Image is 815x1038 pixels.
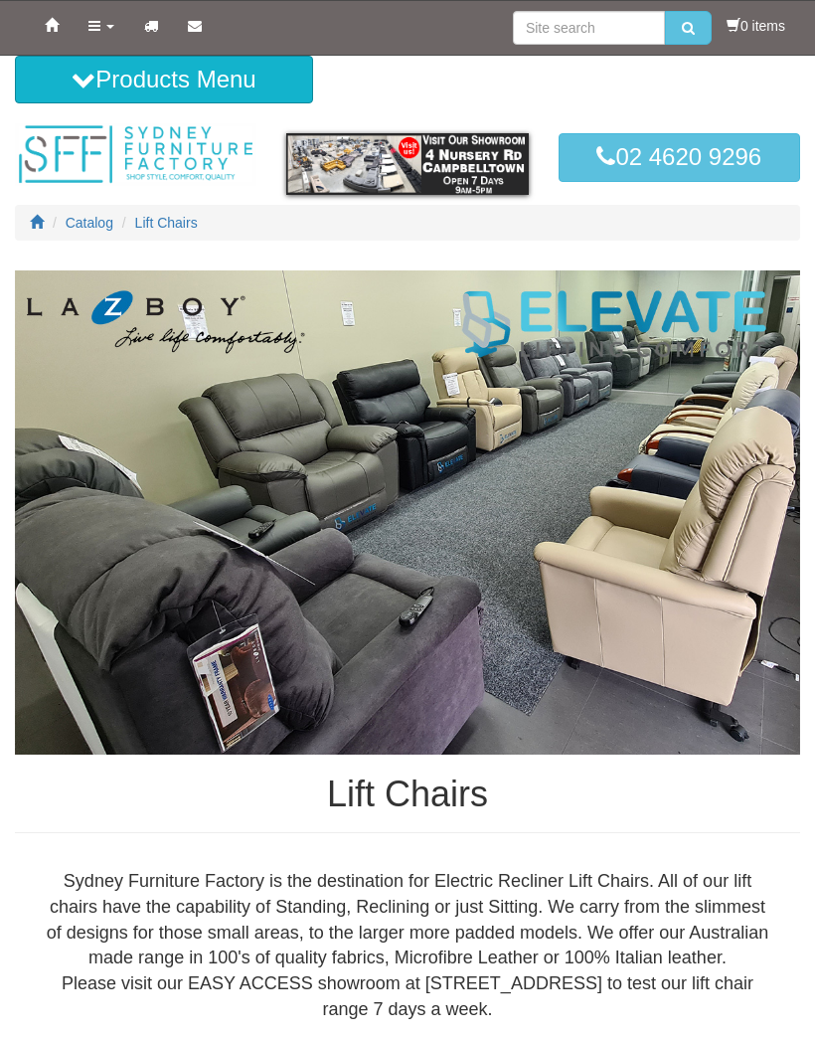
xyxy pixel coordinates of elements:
[513,11,665,45] input: Site search
[135,215,198,231] a: Lift Chairs
[31,869,784,1022] div: Sydney Furniture Factory is the destination for Electric Recliner Lift Chairs. All of our lift ch...
[15,123,256,186] img: Sydney Furniture Factory
[15,775,800,814] h1: Lift Chairs
[559,133,800,181] a: 02 4620 9296
[15,270,800,755] img: Lift Chairs
[286,133,528,194] img: showroom.gif
[15,56,313,103] button: Products Menu
[66,215,113,231] a: Catalog
[727,16,785,36] li: 0 items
